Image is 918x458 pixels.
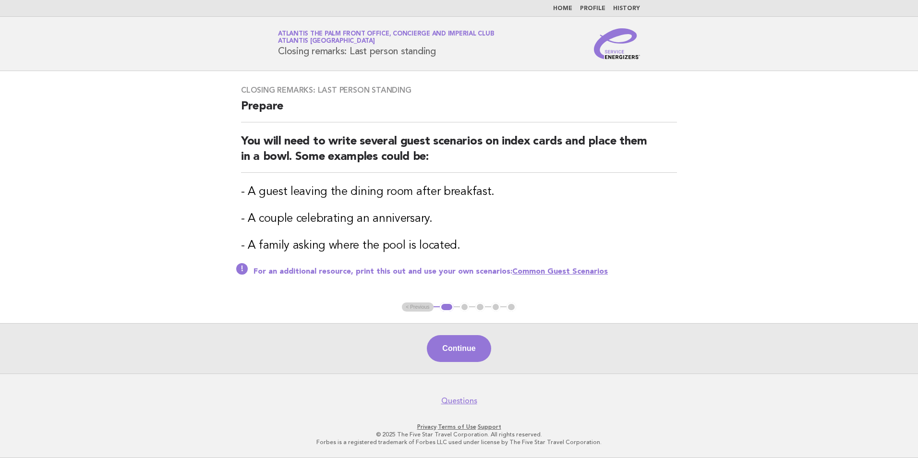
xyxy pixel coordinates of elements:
[278,31,494,56] h1: Closing remarks: Last person standing
[241,184,677,200] h3: - A guest leaving the dining room after breakfast.
[427,335,491,362] button: Continue
[241,238,677,253] h3: - A family asking where the pool is located.
[512,268,608,276] a: Common Guest Scenarios
[440,302,454,312] button: 1
[165,423,753,431] p: · ·
[594,28,640,59] img: Service Energizers
[278,31,494,44] a: Atlantis The Palm Front Office, Concierge and Imperial ClubAtlantis [GEOGRAPHIC_DATA]
[254,267,677,277] p: For an additional resource, print this out and use your own scenarios:
[478,423,501,430] a: Support
[438,423,476,430] a: Terms of Use
[165,438,753,446] p: Forbes is a registered trademark of Forbes LLC used under license by The Five Star Travel Corpora...
[241,134,677,173] h2: You will need to write several guest scenarios on index cards and place them in a bowl. Some exam...
[165,431,753,438] p: © 2025 The Five Star Travel Corporation. All rights reserved.
[241,85,677,95] h3: Closing remarks: Last person standing
[613,6,640,12] a: History
[241,99,677,122] h2: Prepare
[241,211,677,227] h3: - A couple celebrating an anniversary.
[417,423,436,430] a: Privacy
[580,6,605,12] a: Profile
[553,6,572,12] a: Home
[441,396,477,406] a: Questions
[278,38,375,45] span: Atlantis [GEOGRAPHIC_DATA]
